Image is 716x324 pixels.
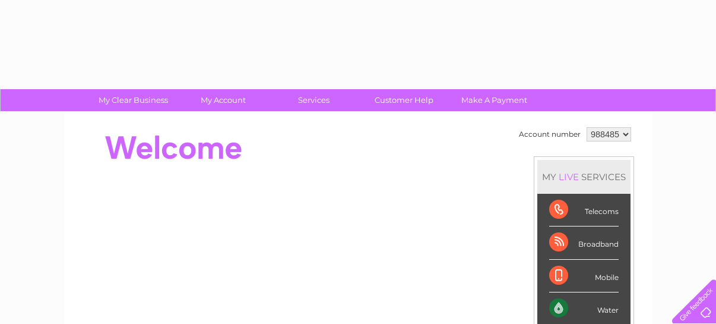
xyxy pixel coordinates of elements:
[537,160,631,194] div: MY SERVICES
[549,194,619,227] div: Telecoms
[265,89,363,111] a: Services
[175,89,273,111] a: My Account
[549,260,619,292] div: Mobile
[355,89,453,111] a: Customer Help
[549,227,619,259] div: Broadband
[84,89,182,111] a: My Clear Business
[516,124,584,144] td: Account number
[445,89,543,111] a: Make A Payment
[556,171,581,183] div: LIVE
